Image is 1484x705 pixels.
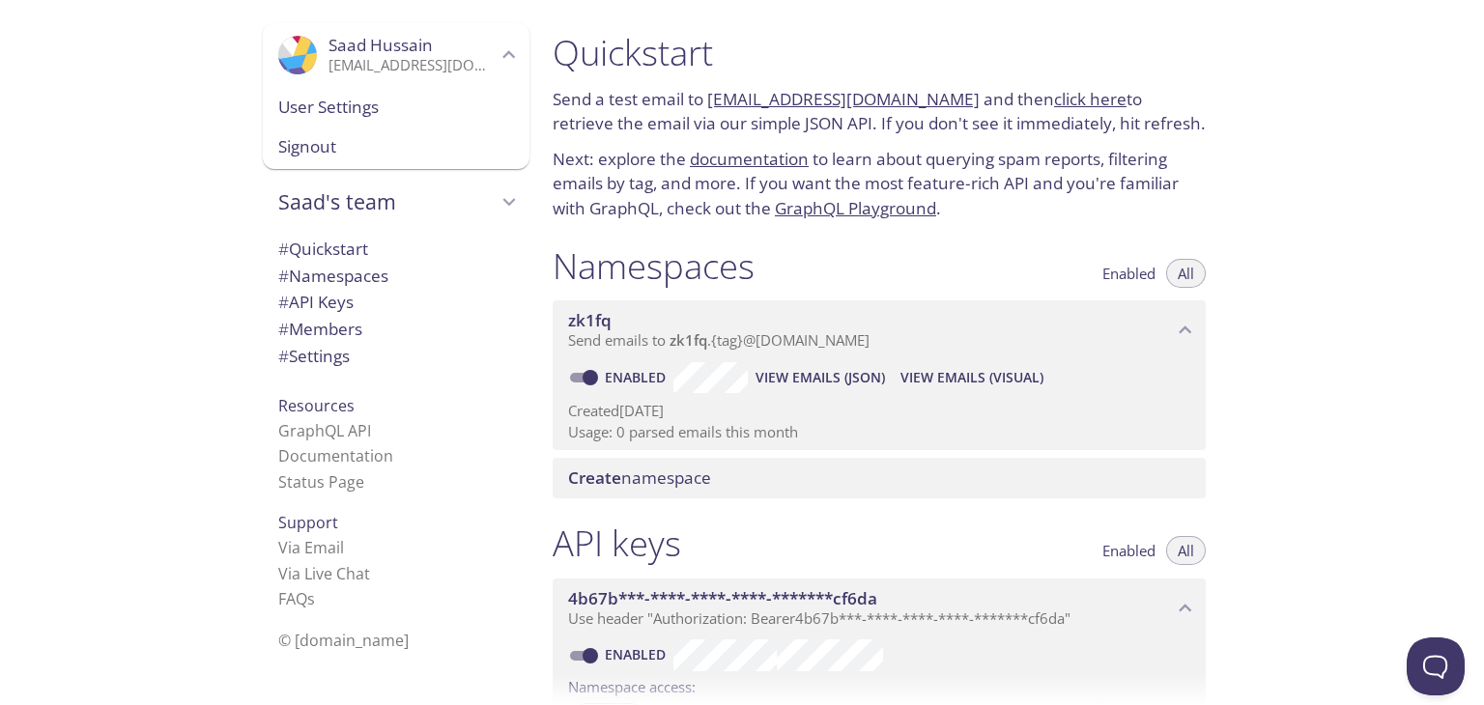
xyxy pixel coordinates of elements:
span: zk1fq [670,330,707,350]
span: Create [568,466,621,489]
div: Namespaces [263,263,529,290]
div: zk1fq namespace [553,300,1206,360]
span: User Settings [278,95,514,120]
span: namespace [568,466,711,489]
p: Usage: 0 parsed emails this month [568,422,1190,442]
a: click here [1054,88,1127,110]
div: Create namespace [553,458,1206,498]
button: Enabled [1091,259,1167,288]
span: Quickstart [278,238,368,260]
span: Saad's team [278,188,497,215]
a: Status Page [278,471,364,493]
a: FAQ [278,588,315,609]
button: View Emails (JSON) [748,362,893,393]
span: zk1fq [568,309,612,331]
span: © [DOMAIN_NAME] [278,630,409,651]
span: Support [278,512,338,533]
span: View Emails (JSON) [756,366,885,389]
span: API Keys [278,291,354,313]
span: Namespaces [278,265,388,287]
span: Send emails to . {tag} @[DOMAIN_NAME] [568,330,870,350]
button: All [1166,536,1206,565]
span: Signout [278,134,514,159]
a: Enabled [602,368,673,386]
a: Via Live Chat [278,563,370,584]
div: Saad's team [263,177,529,227]
span: Settings [278,345,350,367]
span: Resources [278,395,355,416]
button: All [1166,259,1206,288]
p: Created [DATE] [568,401,1190,421]
a: Via Email [278,537,344,558]
span: Members [278,318,362,340]
span: # [278,291,289,313]
span: # [278,345,289,367]
div: Signout [263,127,529,169]
h1: Quickstart [553,31,1206,74]
button: Enabled [1091,536,1167,565]
span: # [278,238,289,260]
span: Saad Hussain [328,34,433,56]
p: Next: explore the to learn about querying spam reports, filtering emails by tag, and more. If you... [553,147,1206,221]
span: # [278,265,289,287]
a: [EMAIL_ADDRESS][DOMAIN_NAME] [707,88,980,110]
a: documentation [690,148,809,170]
div: Quickstart [263,236,529,263]
button: View Emails (Visual) [893,362,1051,393]
div: API Keys [263,289,529,316]
div: Saad Hussain [263,23,529,87]
iframe: Help Scout Beacon - Open [1407,637,1465,695]
span: # [278,318,289,340]
span: View Emails (Visual) [900,366,1043,389]
p: [EMAIL_ADDRESS][DOMAIN_NAME] [328,56,497,75]
a: Enabled [602,645,673,663]
span: s [307,588,315,609]
h1: API keys [553,522,681,565]
label: Namespace access: [568,671,696,699]
h1: Namespaces [553,244,755,288]
p: Send a test email to and then to retrieve the email via our simple JSON API. If you don't see it ... [553,87,1206,136]
a: Documentation [278,445,393,466]
a: GraphQL API [278,420,371,441]
div: Team Settings [263,343,529,370]
a: GraphQL Playground [775,197,936,219]
div: Members [263,316,529,343]
div: User Settings [263,87,529,127]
